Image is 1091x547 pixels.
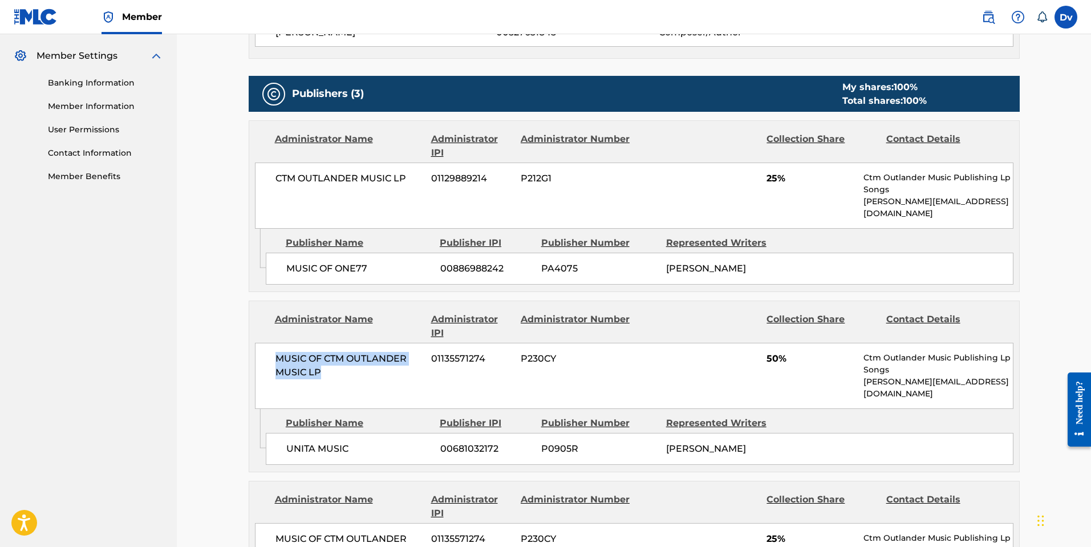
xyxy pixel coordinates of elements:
h5: Publishers (3) [292,87,364,100]
img: help [1011,10,1025,24]
a: Member Benefits [48,171,163,183]
div: Publisher Name [286,236,431,250]
span: 01129889214 [431,172,512,185]
p: Ctm Outlander Music Publishing Lp Songs [863,352,1012,376]
img: Publishers [267,87,281,101]
div: Contact Details [886,313,997,340]
div: Publisher IPI [440,236,533,250]
span: CTM OUTLANDER MUSIC LP [275,172,423,185]
div: User Menu [1055,6,1077,29]
div: Total shares: [842,94,927,108]
div: Notifications [1036,11,1048,23]
span: 25% [766,172,855,185]
span: Member [122,10,162,23]
a: Member Information [48,100,163,112]
span: [PERSON_NAME] [666,443,746,454]
span: P230CY [521,352,631,366]
p: Ctm Outlander Music Publishing Lp Songs [863,172,1012,196]
span: 01135571274 [431,352,512,366]
div: Contact Details [886,132,997,160]
img: search [982,10,995,24]
span: MUSIC OF ONE77 [286,262,432,275]
a: Banking Information [48,77,163,89]
div: Collection Share [766,493,877,520]
div: Represented Writers [666,416,782,430]
span: 01135571274 [431,532,512,546]
div: Administrator IPI [431,313,512,340]
span: MUSIC OF CTM OUTLANDER MUSIC LP [275,352,423,379]
div: Administrator Number [521,493,631,520]
div: Publisher Name [286,416,431,430]
span: 100 % [894,82,918,92]
span: 00886988242 [440,262,533,275]
a: User Permissions [48,124,163,136]
span: 50% [766,352,855,366]
div: Collection Share [766,313,877,340]
div: Slepen [1037,504,1044,538]
iframe: Resource Center [1059,364,1091,456]
span: P0905R [541,442,658,456]
div: My shares: [842,80,927,94]
span: P230CY [521,532,631,546]
div: Administrator Name [275,313,423,340]
span: 100 % [903,95,927,106]
div: Administrator Number [521,313,631,340]
img: MLC Logo [14,9,58,25]
div: Contact Details [886,493,997,520]
span: PA4075 [541,262,658,275]
span: 25% [766,532,855,546]
div: Collection Share [766,132,877,160]
span: UNITA MUSIC [286,442,432,456]
div: Chatwidget [1034,492,1091,547]
div: Represented Writers [666,236,782,250]
div: Publisher IPI [440,416,533,430]
div: Administrator Number [521,132,631,160]
div: Administrator IPI [431,493,512,520]
img: Member Settings [14,49,27,63]
iframe: Chat Widget [1034,492,1091,547]
div: Help [1007,6,1029,29]
span: P212G1 [521,172,631,185]
span: [PERSON_NAME] [666,263,746,274]
div: Publisher Number [541,416,658,430]
div: Administrator IPI [431,132,512,160]
div: Publisher Number [541,236,658,250]
img: expand [149,49,163,63]
a: Contact Information [48,147,163,159]
span: 00681032172 [440,442,533,456]
p: [PERSON_NAME][EMAIL_ADDRESS][DOMAIN_NAME] [863,196,1012,220]
div: Administrator Name [275,493,423,520]
a: Public Search [977,6,1000,29]
img: Top Rightsholder [102,10,115,24]
span: Member Settings [36,49,117,63]
p: [PERSON_NAME][EMAIL_ADDRESS][DOMAIN_NAME] [863,376,1012,400]
div: Administrator Name [275,132,423,160]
